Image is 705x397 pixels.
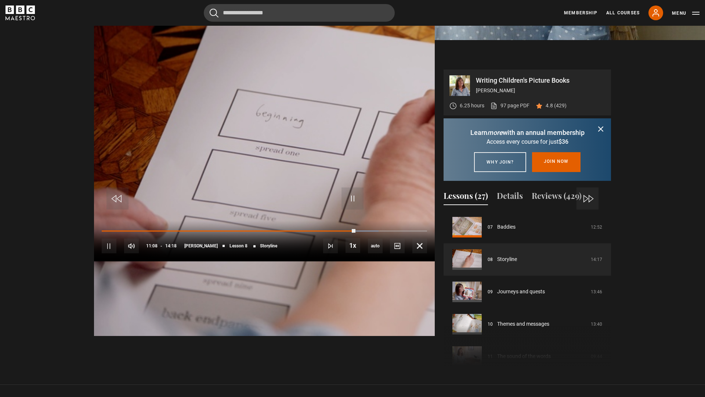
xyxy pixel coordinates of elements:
[558,138,568,145] span: $36
[6,6,35,20] svg: BBC Maestro
[368,239,383,253] div: Current quality: 1080p
[146,239,158,253] span: 11:08
[165,239,177,253] span: 14:18
[124,239,139,253] button: Mute
[606,10,640,16] a: All Courses
[476,77,605,84] p: Writing Children's Picture Books
[260,244,277,248] span: Storyline
[204,4,395,22] input: Search
[444,190,488,205] button: Lessons (27)
[460,102,484,110] p: 6.25 hours
[546,102,567,110] p: 4.8 (429)
[490,102,529,110] a: 97 page PDF
[497,320,549,328] a: Themes and messages
[102,230,427,232] div: Progress Bar
[368,239,383,253] span: auto
[497,190,523,205] button: Details
[94,69,435,261] video-js: Video Player
[210,8,218,18] button: Submit the search query
[102,239,116,253] button: Pause
[474,152,526,172] a: Why join?
[672,10,699,17] button: Toggle navigation
[476,87,605,94] p: [PERSON_NAME]
[229,244,247,248] span: Lesson 8
[564,10,597,16] a: Membership
[532,190,582,205] button: Reviews (429)
[452,128,602,137] p: Learn with an annual membership
[346,238,360,253] button: Playback Rate
[412,239,427,253] button: Fullscreen
[532,152,581,172] a: Join now
[497,223,516,231] a: Baddies
[184,244,218,248] span: [PERSON_NAME]
[487,129,503,136] i: more
[390,239,405,253] button: Captions
[452,137,602,146] p: Access every course for just
[497,255,517,263] a: Storyline
[497,288,545,296] a: Journeys and quests
[160,243,162,248] span: -
[323,239,338,253] button: Next Lesson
